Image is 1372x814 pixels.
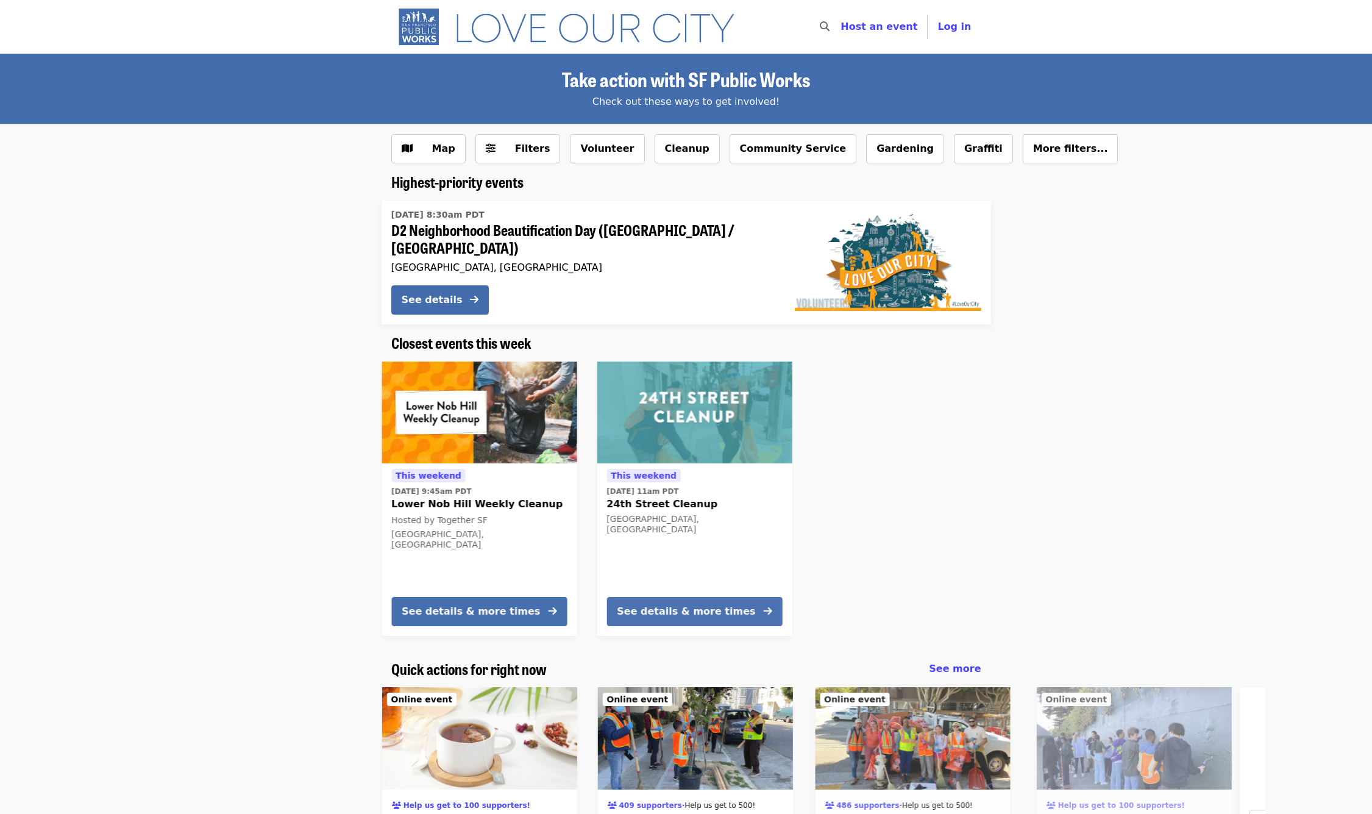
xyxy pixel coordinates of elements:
[1058,801,1185,810] span: Help us get to 100 supporters!
[515,143,550,154] span: Filters
[617,604,755,619] div: See details & more times
[763,605,772,617] i: arrow-right icon
[954,134,1013,163] button: Graffiti
[391,694,452,704] span: Online event
[597,362,792,464] img: 24th Street Cleanup organized by SF Public Works
[391,171,524,192] span: Highest-priority events
[470,294,478,305] i: arrow-right icon
[597,687,792,790] img: Sign Up for Plant-A-Tree Alerts organized by SF Public Works
[607,798,755,811] div: ·
[902,801,973,810] span: Help us get to 500!
[1033,143,1108,154] span: More filters...
[866,134,944,163] button: Gardening
[382,334,991,352] div: Closest events this week
[597,362,792,636] a: See details for "24th Street Cleanup"
[391,658,547,679] span: Quick actions for right now
[402,143,413,154] i: map icon
[391,134,466,163] button: Show map view
[382,201,991,324] a: See details for "D2 Neighborhood Beautification Day (Russian Hill / Fillmore)"
[391,7,753,46] img: SF Public Works - Home
[825,801,834,810] i: users icon
[937,21,971,32] span: Log in
[382,362,577,636] a: See details for "Lower Nob Hill Weekly Cleanup"
[402,604,540,619] div: See details & more times
[815,687,1010,790] img: Adopt Your Street Today! organized by SF Public Works
[548,605,556,617] i: arrow-right icon
[391,801,400,810] i: users icon
[730,134,857,163] button: Community Service
[795,213,981,311] img: D2 Neighborhood Beautification Day (Russian Hill / Fillmore) organized by SF Public Works
[391,597,567,626] button: See details & more times
[391,285,489,315] button: See details
[382,660,991,678] div: Quick actions for right now
[825,798,973,811] div: ·
[432,143,455,154] span: Map
[382,362,577,464] img: Lower Nob Hill Weekly Cleanup organized by Together SF
[391,95,981,109] div: Check out these ways to get involved!
[391,262,775,273] div: [GEOGRAPHIC_DATA], [GEOGRAPHIC_DATA]
[391,209,485,221] time: [DATE] 8:30am PDT
[841,21,917,32] a: Host an event
[1046,801,1055,810] i: users icon
[611,471,677,480] span: This weekend
[403,801,530,810] span: Help us get to 100 supporters!
[820,21,830,32] i: search icon
[928,15,981,39] button: Log in
[391,529,567,550] div: [GEOGRAPHIC_DATA], [GEOGRAPHIC_DATA]
[391,515,488,525] span: Hosted by Together SF
[402,293,463,307] div: See details
[570,134,644,163] button: Volunteer
[486,143,496,154] i: sliders-h icon
[606,597,782,626] button: See details & more times
[391,334,531,352] a: Closest events this week
[606,497,782,512] span: 24th Street Cleanup
[619,801,681,810] span: 409 supporters
[929,663,981,674] span: See more
[391,486,471,497] time: [DATE] 9:45am PDT
[606,694,668,704] span: Online event
[391,660,547,678] a: Quick actions for right now
[606,514,782,535] div: [GEOGRAPHIC_DATA], [GEOGRAPHIC_DATA]
[391,332,531,353] span: Closest events this week
[1045,694,1107,704] span: Online event
[655,134,720,163] button: Cleanup
[836,801,899,810] span: 486 supporters
[929,662,981,676] a: See more
[562,65,810,93] span: Take action with SF Public Works
[607,801,616,810] i: users icon
[837,12,847,41] input: Search
[606,486,678,497] time: [DATE] 11am PDT
[824,694,886,704] span: Online event
[396,471,461,480] span: This weekend
[391,221,775,257] span: D2 Neighborhood Beautification Day ([GEOGRAPHIC_DATA] / [GEOGRAPHIC_DATA])
[684,801,755,810] span: Help us get to 500!
[382,687,577,790] img: Build CommuniTEA at the Street Tree Nursery organized by SF Public Works
[1036,687,1231,790] img: Join the Graffiti Watch organized by SF Public Works
[391,497,567,512] span: Lower Nob Hill Weekly Cleanup
[1023,134,1118,163] button: More filters...
[475,134,561,163] button: Filters (0 selected)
